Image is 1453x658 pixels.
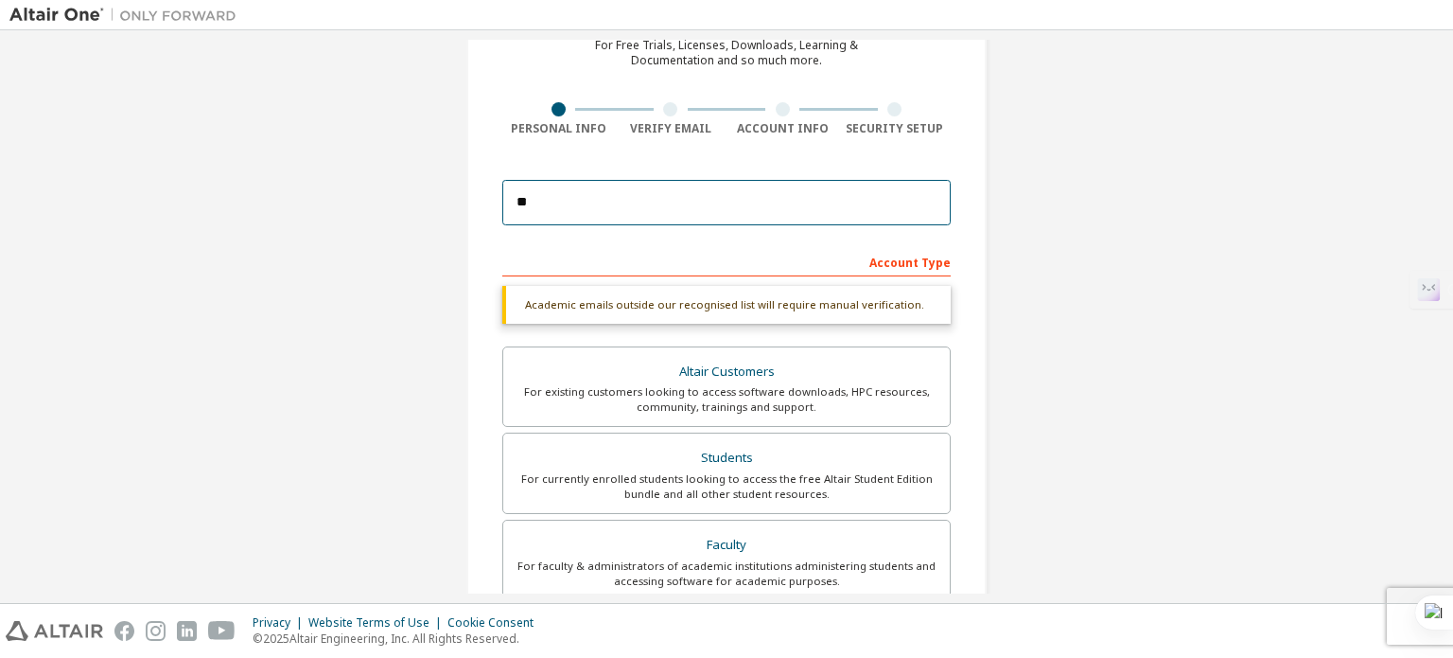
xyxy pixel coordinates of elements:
img: youtube.svg [208,621,236,641]
div: Website Terms of Use [308,615,447,631]
img: instagram.svg [146,621,166,641]
div: Cookie Consent [447,615,545,631]
img: linkedin.svg [177,621,197,641]
img: facebook.svg [114,621,134,641]
div: Academic emails outside our recognised list will require manual verification. [502,286,951,324]
p: © 2025 Altair Engineering, Inc. All Rights Reserved. [253,631,545,647]
div: Altair Customers [515,359,938,385]
div: Security Setup [839,121,952,136]
div: Account Info [726,121,839,136]
div: Privacy [253,615,308,631]
div: Students [515,445,938,471]
div: For faculty & administrators of academic institutions administering students and accessing softwa... [515,559,938,589]
div: For Free Trials, Licenses, Downloads, Learning & Documentation and so much more. [595,38,858,68]
div: Faculty [515,532,938,559]
div: Personal Info [502,121,615,136]
img: altair_logo.svg [6,621,103,641]
div: For existing customers looking to access software downloads, HPC resources, community, trainings ... [515,384,938,415]
img: Altair One [9,6,246,25]
div: Account Type [502,246,951,276]
div: Verify Email [615,121,727,136]
div: For currently enrolled students looking to access the free Altair Student Edition bundle and all ... [515,471,938,502]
